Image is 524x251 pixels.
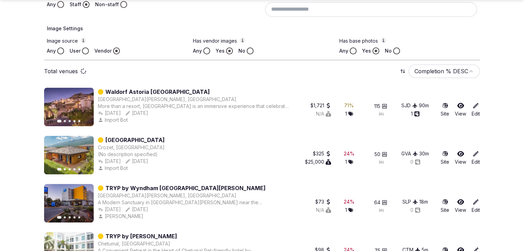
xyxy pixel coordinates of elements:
div: More than a resort, [GEOGRAPHIC_DATA] is an immersive experience that celebrates the heritage of ... [98,103,291,110]
button: SLP [402,198,418,205]
button: 50 [374,151,387,158]
div: 30 m [419,150,429,157]
button: [GEOGRAPHIC_DATA][PERSON_NAME], [GEOGRAPHIC_DATA] [98,192,236,199]
button: [DATE] [98,158,121,165]
button: SJD [401,102,418,109]
button: Go to slide 4 [73,168,75,170]
button: $1,721 [310,102,331,109]
div: 1 [345,159,353,165]
button: Crozet, [GEOGRAPHIC_DATA] [98,144,165,151]
button: Site [441,102,449,117]
label: Yes [216,47,225,54]
a: Edit [472,102,480,117]
button: Go to slide 3 [69,216,71,218]
button: 64 [374,199,387,206]
img: Featured image for Jiva Hill Resort [44,136,94,174]
label: Any [47,47,56,54]
div: 24 % [344,198,355,205]
button: Go to slide 3 [69,120,71,122]
div: 1 [345,207,353,214]
button: Image source [81,37,86,43]
div: A Modern Sanctuary in [GEOGRAPHIC_DATA][PERSON_NAME] near the [GEOGRAPHIC_DATA] and [GEOGRAPHIC_D... [98,199,291,206]
h4: Image Settings [47,25,477,32]
button: 18m [419,198,428,205]
button: [DATE] [98,110,121,117]
button: $325 [313,150,331,157]
button: 24% [344,198,355,205]
a: View [455,102,466,117]
div: 71 % [344,102,354,109]
a: Site [441,198,449,214]
button: Go to slide 2 [64,216,66,218]
button: Go to slide 5 [78,168,80,170]
button: Go to slide 4 [73,120,75,122]
button: Go to slide 5 [78,120,80,122]
label: Yes [362,47,371,54]
label: Any [193,47,202,54]
button: N/A [316,207,331,214]
label: Has vendor images [193,37,331,45]
button: Import Bot [98,117,129,123]
button: Has vendor images [240,37,245,43]
a: [GEOGRAPHIC_DATA] [105,136,165,144]
p: Total venues [44,67,78,75]
button: [DATE] [125,206,148,213]
div: Chetumal, [GEOGRAPHIC_DATA] [98,240,170,247]
button: 0 [410,207,420,214]
div: 24 % [344,150,355,157]
button: 90m [419,102,429,109]
button: 0 [410,159,420,165]
div: 90 m [419,102,429,109]
label: User [70,47,81,54]
a: TRYP by Wyndham [GEOGRAPHIC_DATA][PERSON_NAME] [105,184,266,192]
button: 1 [411,110,420,117]
button: Go to slide 2 [64,120,66,122]
a: Waldorf Astoria [GEOGRAPHIC_DATA] [105,88,210,96]
button: 1 [345,110,353,117]
button: Go to slide 3 [69,168,71,170]
img: Featured image for TRYP by Wyndham San Luis Potosi Hotel & Suites [44,184,94,222]
button: GVA [401,150,418,157]
button: 115 [374,103,387,110]
div: (No description specified) [98,151,165,158]
button: 71% [344,102,354,109]
button: [DATE] [98,206,121,213]
button: Has base photos [381,37,386,43]
span: 115 [374,103,380,110]
div: $73 [315,198,331,205]
label: No [238,47,245,54]
button: [GEOGRAPHIC_DATA][PERSON_NAME], [GEOGRAPHIC_DATA] [98,96,236,103]
div: Import Bot [98,165,129,172]
span: 50 [374,151,380,158]
button: Go to slide 5 [78,216,80,218]
label: Has base photos [339,37,477,45]
label: Image source [47,37,185,45]
button: [DATE] [125,110,148,117]
button: 24% [344,150,355,157]
a: Site [441,150,449,165]
label: Any [339,47,348,54]
a: Edit [472,150,480,165]
button: Go to slide 2 [64,168,66,170]
button: $25,000 [305,159,331,165]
